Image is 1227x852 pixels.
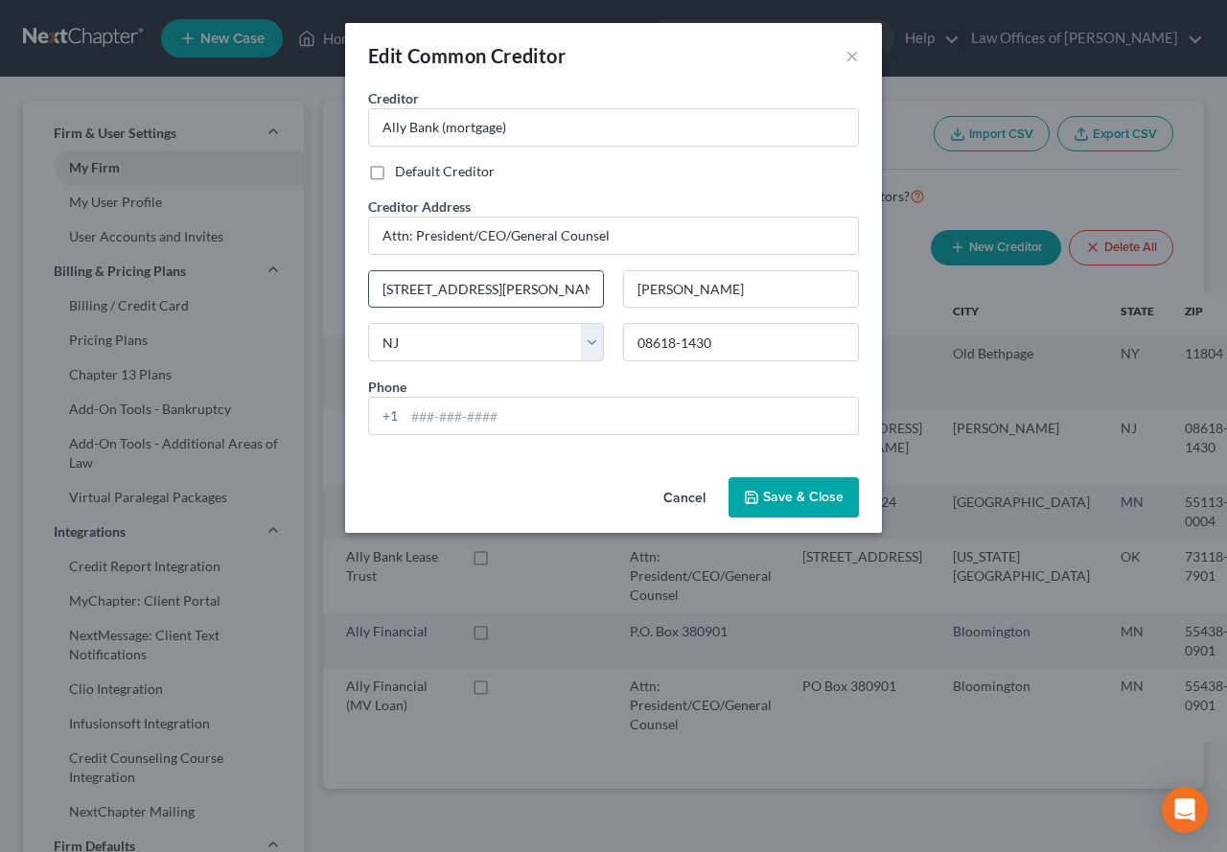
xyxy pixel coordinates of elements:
button: Save & Close [729,477,859,518]
span: Creditor [368,90,419,106]
div: Open Intercom Messenger [1162,787,1208,833]
span: Edit [368,44,404,67]
input: Enter zip... [623,323,859,361]
button: Cancel [648,479,721,518]
input: Enter address... [369,218,858,254]
div: +1 [369,398,405,434]
span: Save & Close [763,489,844,505]
input: Apt, suite, etc... [369,271,603,308]
input: ###-###-#### [405,398,858,434]
button: × [845,44,859,67]
span: Default Creditor [395,163,495,179]
span: Common Creditor [407,44,566,67]
input: Enter city... [624,271,858,308]
input: Enter name... [369,109,858,146]
label: Phone [368,377,406,397]
label: Creditor Address [368,196,471,217]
